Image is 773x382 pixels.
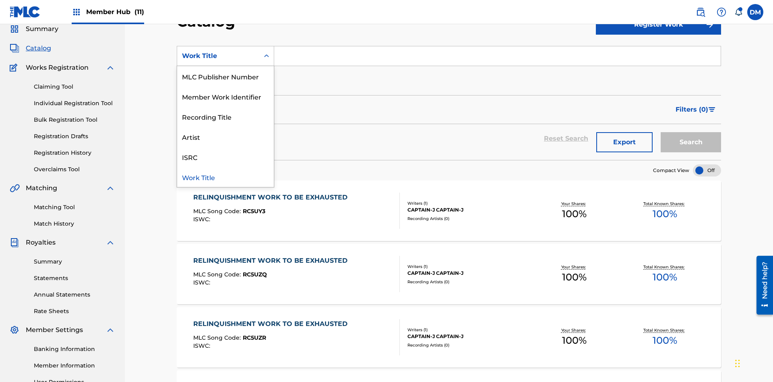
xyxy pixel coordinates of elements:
[692,4,709,20] a: Public Search
[407,333,529,340] div: CAPTAIN-J CAPTAIN-J
[34,99,115,108] a: Individual Registration Tool
[407,200,529,206] div: Writers ( 1 )
[193,271,243,278] span: MLC Song Code :
[177,66,274,86] div: MLC Publisher Number
[561,201,588,207] p: Your Shares:
[407,279,529,285] div: Recording Artists ( 0 )
[10,6,41,18] img: MLC Logo
[177,147,274,167] div: ISRC
[26,44,51,53] span: Catalog
[10,63,20,73] img: Works Registration
[562,207,587,221] span: 100 %
[734,8,742,16] div: Notifications
[34,361,115,370] a: Member Information
[34,291,115,299] a: Annual Statements
[243,208,265,215] span: RC5UY3
[86,7,144,17] span: Member Hub
[10,44,19,53] img: Catalog
[653,207,677,221] span: 100 %
[34,132,115,141] a: Registration Drafts
[10,238,19,247] img: Royalties
[713,4,730,20] div: Help
[10,24,19,34] img: Summary
[193,193,351,202] div: RELINQUISHMENT WORK TO BE EXHAUSTED
[596,132,653,152] button: Export
[193,334,243,341] span: MLC Song Code :
[34,149,115,157] a: Registration History
[407,270,529,277] div: CAPTAIN-J CAPTAIN-J
[26,183,57,193] span: Matching
[407,327,529,333] div: Writers ( 1 )
[733,343,773,382] iframe: Chat Widget
[193,216,212,223] span: ISWC :
[676,105,708,114] span: Filters ( 0 )
[643,201,686,207] p: Total Known Shares:
[34,274,115,282] a: Statements
[177,167,274,187] div: Work Title
[105,238,115,247] img: expand
[735,351,740,376] div: Drag
[10,24,58,34] a: SummarySummary
[34,220,115,228] a: Match History
[26,63,89,73] span: Works Registration
[562,270,587,284] span: 100 %
[182,51,254,61] div: Work Title
[407,216,529,222] div: Recording Artists ( 0 )
[193,319,351,329] div: RELINQUISHMENT WORK TO BE EXHAUSTED
[34,116,115,124] a: Bulk Registration Tool
[671,100,721,120] button: Filters (0)
[653,167,689,174] span: Compact View
[717,7,726,17] img: help
[561,264,588,270] p: Your Shares:
[105,325,115,335] img: expand
[177,244,721,304] a: RELINQUISHMENT WORK TO BE EXHAUSTEDMLC Song Code:RC5UZQISWC:Writers (1)CAPTAIN-J CAPTAIN-JRecordi...
[643,264,686,270] p: Total Known Shares:
[243,334,266,341] span: RC5UZR
[26,24,58,34] span: Summary
[34,203,115,212] a: Matching Tool
[193,256,351,266] div: RELINQUISHMENT WORK TO BE EXHAUSTED
[193,342,212,349] span: ISWC :
[10,325,19,335] img: Member Settings
[407,206,529,214] div: CAPTAIN-J CAPTAIN-J
[177,106,274,127] div: Recording Title
[653,270,677,284] span: 100 %
[34,83,115,91] a: Claiming Tool
[750,253,773,319] iframe: Resource Center
[34,307,115,316] a: Rate Sheets
[105,63,115,73] img: expand
[193,208,243,215] span: MLC Song Code :
[193,279,212,286] span: ISWC :
[26,238,56,247] span: Royalties
[72,7,81,17] img: Top Rightsholders
[177,86,274,106] div: Member Work Identifier
[34,345,115,353] a: Banking Information
[177,307,721,367] a: RELINQUISHMENT WORK TO BE EXHAUSTEDMLC Song Code:RC5UZRISWC:Writers (1)CAPTAIN-J CAPTAIN-JRecordi...
[709,107,715,112] img: filter
[34,165,115,174] a: Overclaims Tool
[134,8,144,16] span: (11)
[705,20,715,29] img: f7272a7cc735f4ea7f67.svg
[34,257,115,266] a: Summary
[562,333,587,348] span: 100 %
[747,4,763,20] div: User Menu
[26,325,83,335] span: Member Settings
[177,127,274,147] div: Artist
[10,44,51,53] a: CatalogCatalog
[407,264,529,270] div: Writers ( 1 )
[177,46,721,160] form: Search Form
[643,327,686,333] p: Total Known Shares:
[696,7,705,17] img: search
[653,333,677,348] span: 100 %
[10,183,20,193] img: Matching
[177,181,721,241] a: RELINQUISHMENT WORK TO BE EXHAUSTEDMLC Song Code:RC5UY3ISWC:Writers (1)CAPTAIN-J CAPTAIN-JRecordi...
[105,183,115,193] img: expand
[407,342,529,348] div: Recording Artists ( 0 )
[243,271,267,278] span: RC5UZQ
[561,327,588,333] p: Your Shares:
[596,15,721,35] button: Register Work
